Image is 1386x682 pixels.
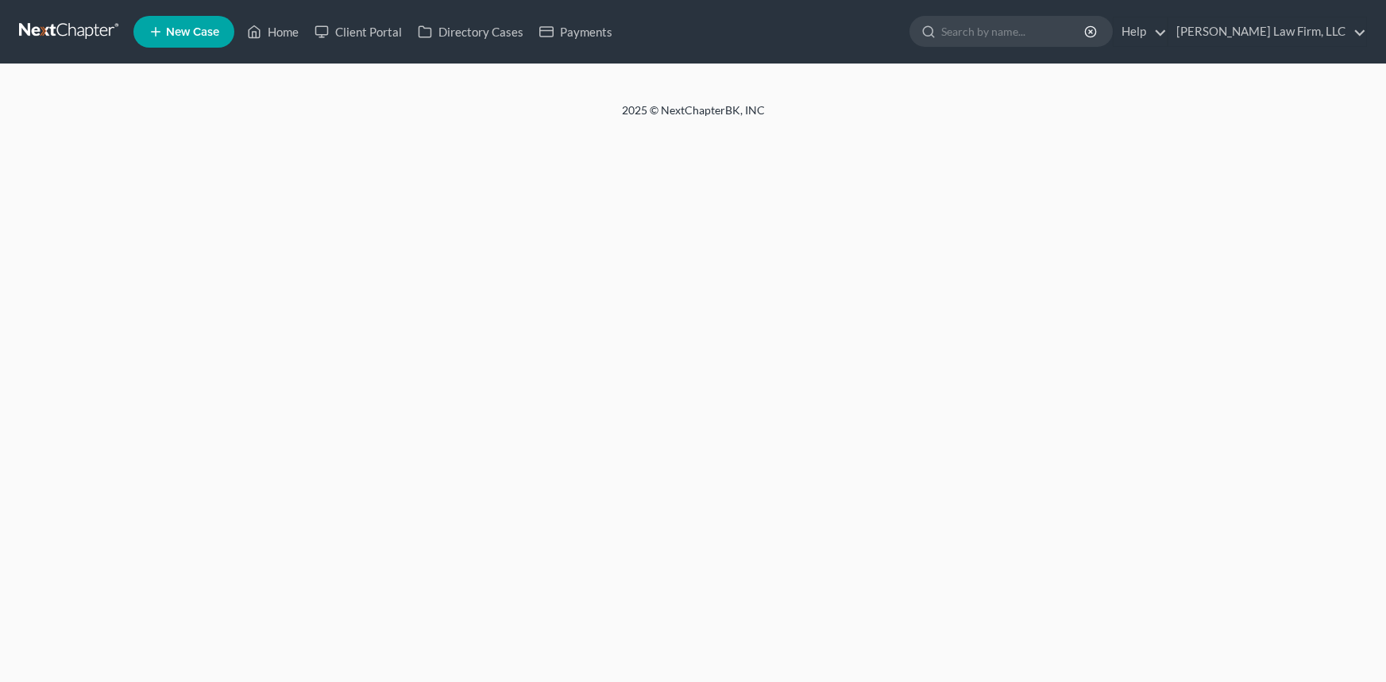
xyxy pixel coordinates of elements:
a: Help [1114,17,1167,46]
input: Search by name... [941,17,1087,46]
span: New Case [166,26,219,38]
a: Directory Cases [410,17,531,46]
a: [PERSON_NAME] Law Firm, LLC [1168,17,1366,46]
a: Payments [531,17,620,46]
div: 2025 © NextChapterBK, INC [241,102,1146,131]
a: Home [239,17,307,46]
a: Client Portal [307,17,410,46]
